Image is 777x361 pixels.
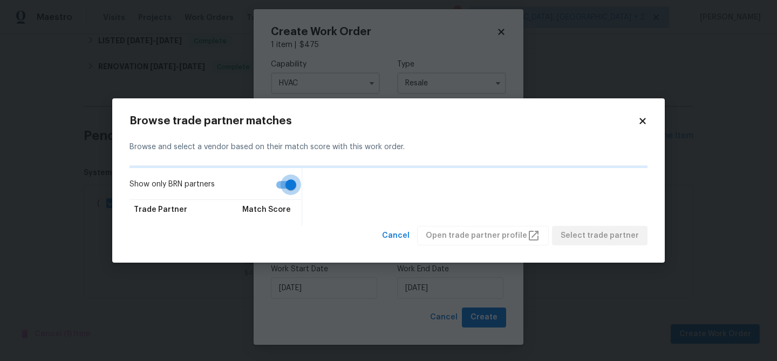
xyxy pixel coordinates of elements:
span: Trade Partner [134,204,187,215]
span: Show only BRN partners [129,179,215,190]
span: Cancel [382,229,410,243]
div: Browse and select a vendor based on their match score with this work order. [129,129,647,166]
span: Match Score [242,204,291,215]
h2: Browse trade partner matches [129,116,638,126]
button: Cancel [378,226,414,246]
